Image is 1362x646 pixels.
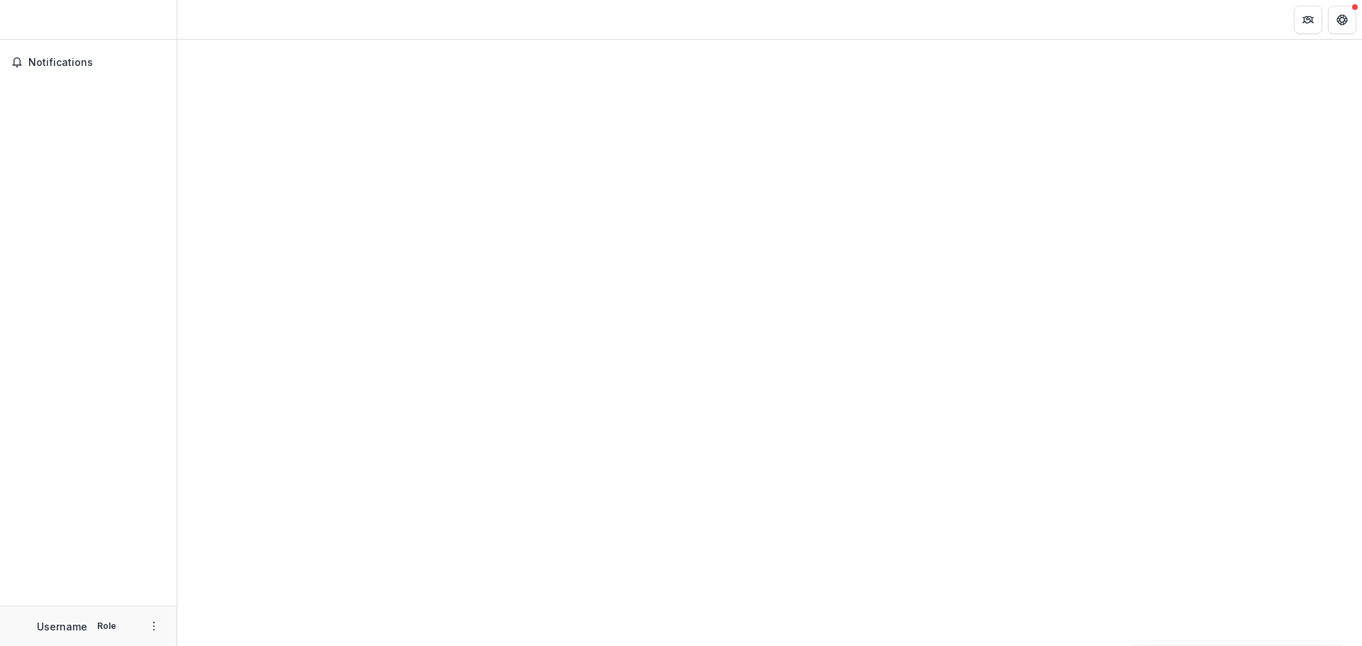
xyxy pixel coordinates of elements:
[93,620,121,633] p: Role
[28,57,165,69] span: Notifications
[1294,6,1322,34] button: Partners
[1328,6,1356,34] button: Get Help
[145,618,162,635] button: More
[6,51,171,74] button: Notifications
[37,619,87,634] p: Username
